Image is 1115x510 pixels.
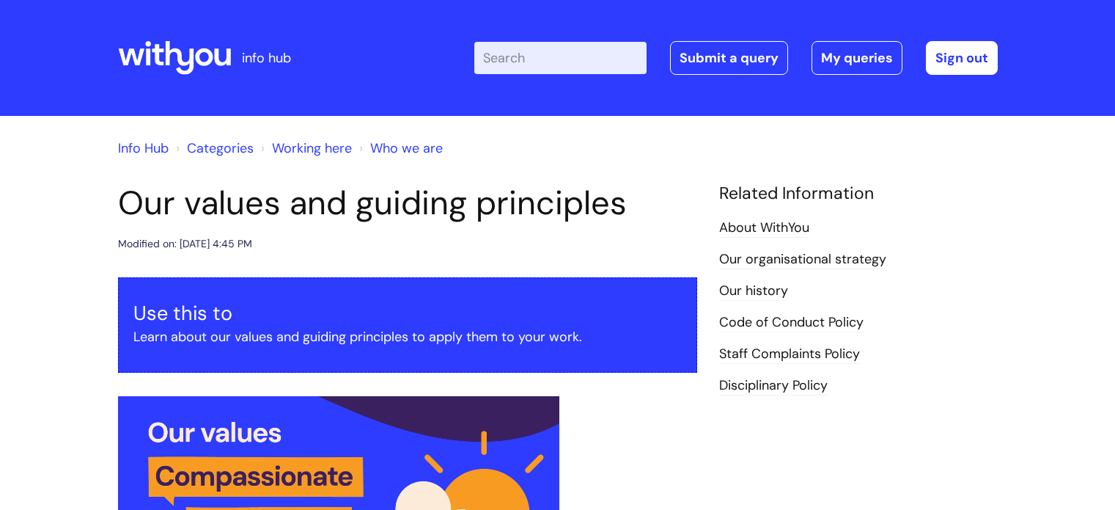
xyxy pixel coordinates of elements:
a: Sign out [926,41,998,75]
a: Our organisational strategy [719,250,886,269]
h1: Our values and guiding principles [118,183,697,223]
a: Who we are [370,139,443,157]
a: Disciplinary Policy [719,376,828,396]
a: Staff Complaints Policy [719,345,860,364]
a: Our history [719,282,788,301]
h4: Related Information [719,183,998,204]
div: | - [474,41,998,75]
li: Who we are [356,136,443,160]
a: Working here [272,139,352,157]
li: Working here [257,136,352,160]
a: Submit a query [670,41,788,75]
h3: Use this to [133,302,682,325]
input: Search [474,42,647,74]
p: Learn about our values and guiding principles to apply them to your work. [133,325,682,349]
p: info hub [242,46,291,70]
a: Info Hub [118,139,169,157]
a: Code of Conduct Policy [719,313,864,332]
a: My queries [812,41,902,75]
div: Modified on: [DATE] 4:45 PM [118,235,252,253]
li: Solution home [172,136,254,160]
a: Categories [187,139,254,157]
a: About WithYou [719,219,809,238]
